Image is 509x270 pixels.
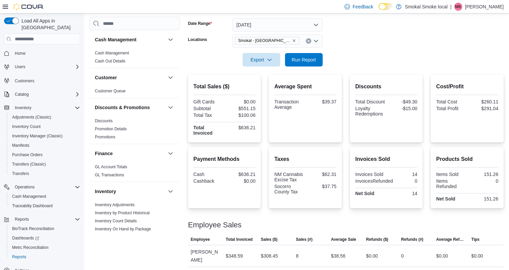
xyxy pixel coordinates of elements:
span: Users [12,63,80,71]
h2: Invoices Sold [355,155,417,163]
a: Dashboards [9,234,42,242]
h2: Products Sold [436,155,498,163]
a: Transfers (Classic) [9,160,48,168]
button: Users [12,63,28,71]
button: Operations [12,183,37,191]
span: Home [12,49,80,57]
a: Inventory On Hand by Package [95,227,151,231]
button: Remove Smokal - Socorro from selection in this group [292,39,296,43]
span: Traceabilty Dashboard [9,202,80,210]
a: Inventory Count Details [95,219,137,223]
span: Average Refund [436,237,466,242]
button: Home [1,48,83,58]
span: BioTrack Reconciliation [9,225,80,233]
a: Transfers [9,170,32,178]
a: Inventory by Product Historical [95,211,150,215]
span: Cash Management [95,50,129,56]
span: Load All Apps in [GEOGRAPHIC_DATA] [19,17,80,31]
button: Cash Management [95,36,165,43]
button: BioTrack Reconciliation [7,224,83,233]
a: Discounts [95,119,113,123]
a: Cash Management [95,51,129,55]
h3: Inventory [95,188,116,195]
div: Total Cost [436,99,466,104]
a: Promotion Details [95,127,127,131]
label: Date Range [188,21,212,26]
span: Smokal - [GEOGRAPHIC_DATA] [238,37,291,44]
div: $62.31 [307,172,336,177]
button: [DATE] [232,18,323,32]
span: Operations [12,183,80,191]
span: Catalog [12,90,80,98]
span: Transfers (Classic) [12,162,46,167]
button: Customer [95,74,165,81]
h2: Payment Methods [193,155,256,163]
span: Refunds ($) [366,237,388,242]
input: Dark Mode [378,3,393,10]
button: Catalog [1,90,83,99]
div: 151.26 [469,196,498,201]
span: Inventory Count Details [95,218,137,224]
span: Metrc Reconciliation [9,243,80,252]
div: $0.00 [366,252,378,260]
div: $38.56 [331,252,346,260]
button: Inventory Manager (Classic) [7,131,83,141]
button: Discounts & Promotions [95,104,165,111]
div: Total Discount [355,99,385,104]
span: GL Account Totals [95,164,127,170]
button: Run Report [285,53,323,66]
div: Subtotal [193,106,223,111]
div: -$15.00 [388,106,417,111]
span: Tips [471,237,479,242]
button: Open list of options [313,38,319,44]
span: Cash Out Details [95,58,125,64]
p: | [450,3,451,11]
span: Inventory Count [12,124,41,129]
div: $0.00 [436,252,448,260]
a: Inventory Adjustments [95,203,135,207]
h2: Discounts [355,83,417,91]
span: Reports [12,215,80,223]
div: $348.59 [226,252,243,260]
button: Reports [1,215,83,224]
a: Home [12,49,28,57]
span: Discounts [95,118,113,124]
div: Gift Cards [193,99,223,104]
button: Reports [12,215,32,223]
span: Reports [15,217,29,222]
button: Customer [167,74,175,82]
span: Catalog [15,92,29,97]
div: $636.21 [226,125,255,130]
button: Cash Management [7,192,83,201]
a: GL Account Totals [95,165,127,169]
label: Locations [188,37,207,42]
button: Adjustments (Classic) [7,113,83,122]
a: Customers [12,77,37,85]
h2: Taxes [274,155,336,163]
span: Employee [191,237,210,242]
span: Reports [9,253,80,261]
a: Cash Management [9,192,49,200]
span: Customers [15,78,34,84]
button: Reports [7,252,83,262]
a: Inventory Count [9,123,43,131]
img: Cova [13,3,44,10]
h3: Customer [95,74,117,81]
a: Customer Queue [95,89,125,93]
button: Finance [95,150,165,157]
button: Transfers (Classic) [7,160,83,169]
button: Customers [1,76,83,85]
button: Metrc Reconciliation [7,243,83,252]
button: Cash Management [167,36,175,44]
div: Customer [89,87,180,98]
button: Operations [1,182,83,192]
span: Transfers (Classic) [9,160,80,168]
h3: Employee Sales [188,221,242,229]
span: Inventory Manager (Classic) [12,133,63,139]
div: 151.26 [469,172,498,177]
span: Feedback [353,3,373,10]
span: Transfers [9,170,80,178]
div: Items Sold [436,172,466,177]
div: $100.06 [226,113,255,118]
h3: Discounts & Promotions [95,104,150,111]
